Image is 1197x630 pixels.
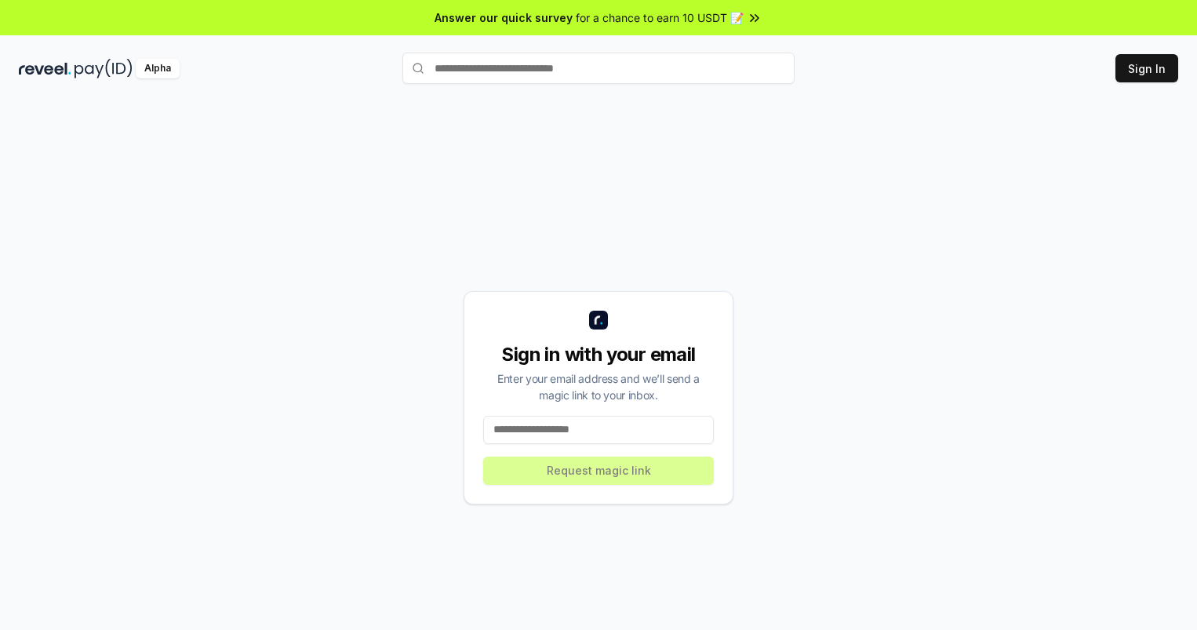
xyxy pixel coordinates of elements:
span: Answer our quick survey [435,9,573,26]
span: for a chance to earn 10 USDT 📝 [576,9,744,26]
div: Alpha [136,59,180,78]
button: Sign In [1115,54,1178,82]
div: Sign in with your email [483,342,714,367]
img: reveel_dark [19,59,71,78]
img: pay_id [75,59,133,78]
img: logo_small [589,311,608,330]
div: Enter your email address and we’ll send a magic link to your inbox. [483,370,714,403]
